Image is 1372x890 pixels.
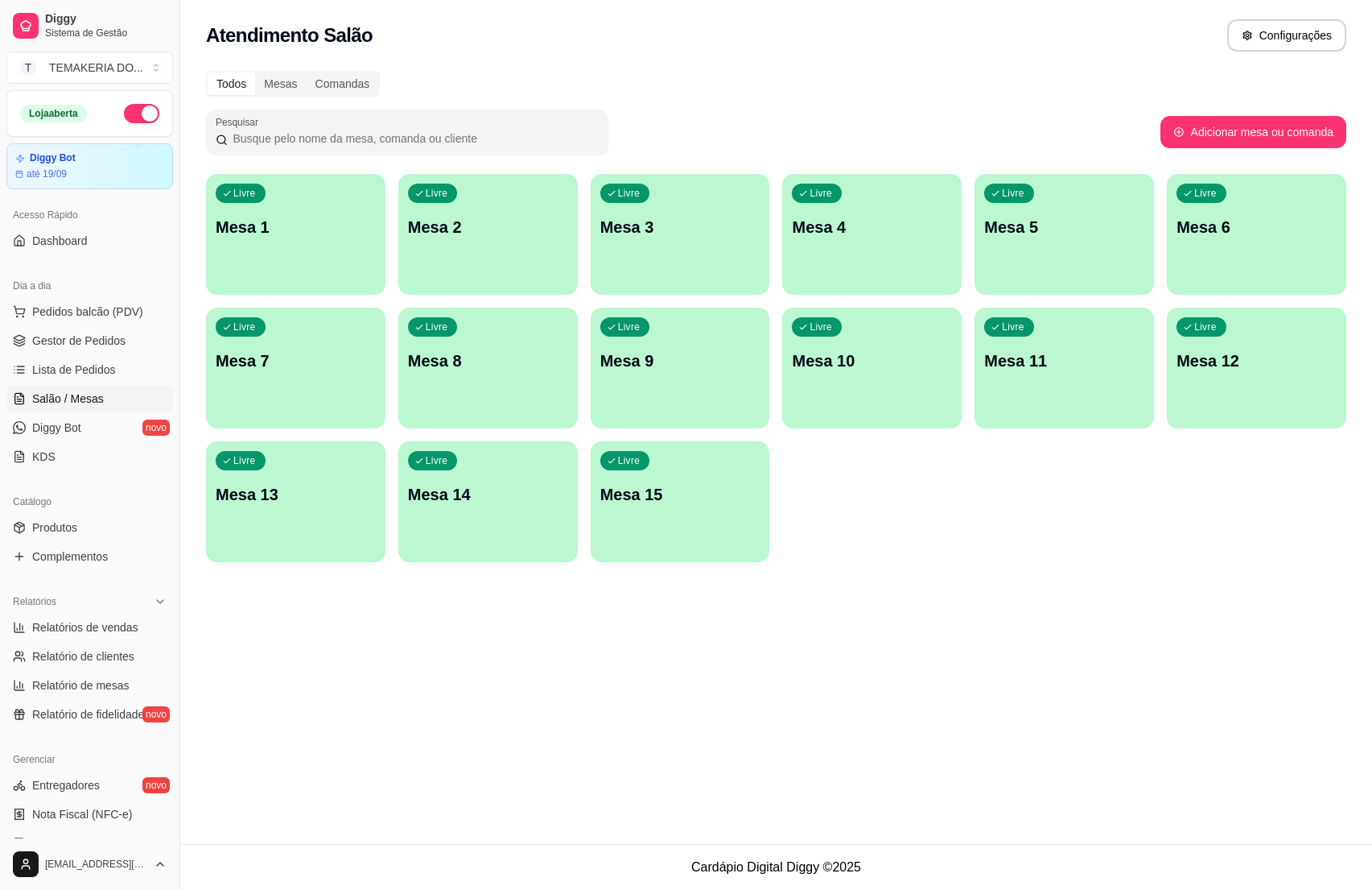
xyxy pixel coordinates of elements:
button: LivreMesa 15 [591,441,770,562]
a: Diggy Botaté 19/09 [6,143,173,189]
span: Diggy [45,12,167,27]
p: Livre [426,321,448,333]
div: Todos [208,72,255,95]
a: Produtos [6,515,173,540]
label: Pesquisar [216,115,264,129]
div: Comandas [307,72,379,95]
p: Mesa 2 [408,216,568,238]
p: Mesa 4 [792,216,952,238]
a: Relatórios de vendas [6,615,173,640]
button: LivreMesa 12 [1167,308,1346,428]
span: Relatórios [13,595,56,608]
a: Relatório de fidelidadenovo [6,702,173,727]
a: Gestor de Pedidos [6,328,173,354]
a: Relatório de mesas [6,673,173,698]
span: Salão / Mesas [32,391,104,407]
button: Pedidos balcão (PDV) [6,299,173,325]
a: Lista de Pedidos [6,357,173,383]
span: Entregadores [32,777,100,793]
p: Livre [1002,321,1024,333]
button: Alterar Status [124,104,159,123]
button: [EMAIL_ADDRESS][DOMAIN_NAME] [6,845,173,884]
span: Relatório de fidelidade [32,706,144,722]
span: Lista de Pedidos [32,362,116,378]
span: KDS [32,449,56,465]
span: Relatório de clientes [32,648,134,664]
div: Catálogo [6,489,173,515]
a: Relatório de clientes [6,644,173,669]
button: Adicionar mesa ou comanda [1160,116,1346,148]
p: Livre [233,187,256,200]
p: Livre [426,454,448,467]
p: Mesa 15 [600,483,760,506]
p: Mesa 6 [1176,216,1337,238]
button: LivreMesa 10 [782,308,962,428]
span: [EMAIL_ADDRESS][DOMAIN_NAME] [45,858,147,871]
div: TEMAKERIA DO ... [49,60,143,76]
span: Controle de caixa [32,835,120,851]
a: KDS [6,444,173,470]
a: Entregadoresnovo [6,772,173,798]
p: Mesa 1 [216,216,376,238]
p: Mesa 10 [792,350,952,372]
span: T [20,60,36,76]
button: LivreMesa 1 [206,174,385,295]
span: Relatório de mesas [32,677,130,693]
span: Dashboard [32,233,88,249]
p: Livre [1194,187,1217,200]
p: Livre [810,321,832,333]
p: Mesa 5 [984,216,1144,238]
a: Salão / Mesas [6,386,173,412]
article: até 19/09 [27,168,67,180]
button: LivreMesa 7 [206,308,385,428]
p: Livre [1194,321,1217,333]
p: Livre [233,321,256,333]
span: Sistema de Gestão [45,27,167,39]
p: Mesa 7 [216,350,376,372]
p: Livre [618,187,641,200]
p: Livre [233,454,256,467]
div: Gerenciar [6,747,173,772]
p: Mesa 11 [984,350,1144,372]
a: Diggy Botnovo [6,415,173,441]
a: DiggySistema de Gestão [6,6,173,45]
p: Livre [618,321,641,333]
span: Nota Fiscal (NFC-e) [32,806,132,822]
a: Complementos [6,544,173,569]
span: Relatórios de vendas [32,619,138,635]
span: Gestor de Pedidos [32,333,126,349]
span: Produtos [32,520,77,536]
p: Mesa 13 [216,483,376,506]
button: Configurações [1227,19,1346,52]
button: LivreMesa 13 [206,441,385,562]
p: Mesa 8 [408,350,568,372]
article: Diggy Bot [30,152,76,164]
span: Complementos [32,548,108,565]
button: LivreMesa 8 [398,308,578,428]
h2: Atendimento Salão [206,23,373,48]
button: LivreMesa 5 [974,174,1154,295]
p: Mesa 14 [408,483,568,506]
div: Dia a dia [6,273,173,299]
p: Mesa 3 [600,216,760,238]
a: Controle de caixa [6,830,173,856]
button: LivreMesa 9 [591,308,770,428]
p: Livre [810,187,832,200]
p: Mesa 12 [1176,350,1337,372]
p: Livre [1002,187,1024,200]
div: Mesas [255,72,306,95]
p: Livre [618,454,641,467]
button: LivreMesa 6 [1167,174,1346,295]
button: LivreMesa 4 [782,174,962,295]
button: LivreMesa 3 [591,174,770,295]
div: Loja aberta [20,105,87,122]
p: Livre [426,187,448,200]
p: Mesa 9 [600,350,760,372]
button: Select a team [6,52,173,84]
span: Pedidos balcão (PDV) [32,304,143,320]
a: Nota Fiscal (NFC-e) [6,801,173,827]
span: Diggy Bot [32,420,81,436]
footer: Cardápio Digital Diggy © 2025 [180,844,1372,890]
button: LivreMesa 2 [398,174,578,295]
button: LivreMesa 14 [398,441,578,562]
